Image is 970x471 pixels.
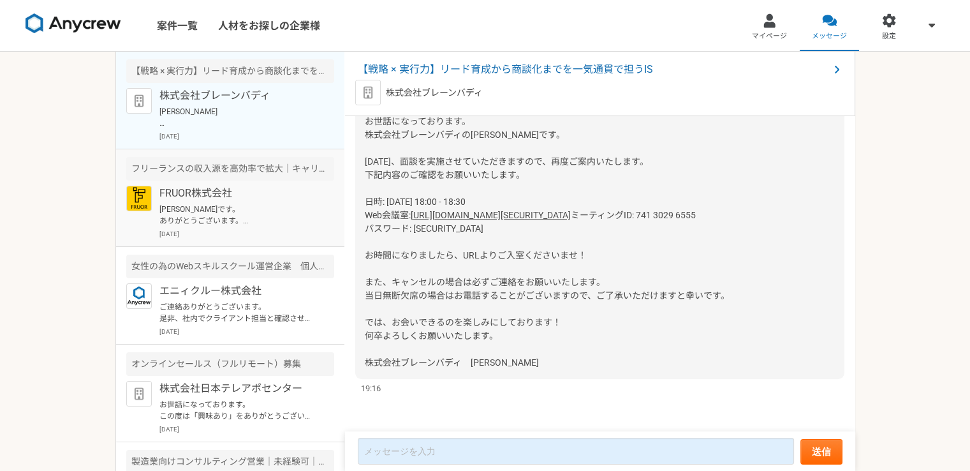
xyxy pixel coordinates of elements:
div: 【戦略 × 実行力】リード育成から商談化までを一気通貫で担うIS [126,59,334,83]
a: [URL][DOMAIN_NAME][SECURITY_DATA] [411,210,571,220]
img: FRUOR%E3%83%AD%E3%82%B3%E3%82%99.png [126,186,152,211]
div: オンラインセールス（フルリモート）募集 [126,352,334,376]
p: ご連絡ありがとうございます。 是非、社内でクライアント担当と確認させていただければと思いますので、下記リンクから、事前に、レジュメの送付をいただけますでしょうか？ [URL][DOMAIN_NAME] [159,301,317,324]
p: お世話になっております。 この度は「興味あり」をありがとうございます。 プロフィール拝見してとても魅力的なご経歴で、 ぜひ一度、弊社面談をお願いできないでしょうか？ [URL][DOMAIN_N... [159,399,317,422]
p: [DATE] [159,229,334,239]
p: [DATE] [159,327,334,336]
p: 株式会社ブレーンバディ [386,86,483,100]
span: メッセージ [812,31,847,41]
span: マイページ [752,31,787,41]
img: 8DqYSo04kwAAAAASUVORK5CYII= [26,13,121,34]
img: default_org_logo-42cde973f59100197ec2c8e796e4974ac8490bb5b08a0eb061ff975e4574aa76.png [126,88,152,114]
p: [DATE] [159,131,334,141]
span: 設定 [882,31,896,41]
p: 株式会社ブレーンバディ [159,88,317,103]
img: logo_text_blue_01.png [126,283,152,309]
div: 女性の為のWebスキルスクール運営企業 個人営業（フルリモート） [126,255,334,278]
span: 19:16 [361,382,381,394]
p: 株式会社日本テレアポセンター [159,381,317,396]
span: 【戦略 × 実行力】リード育成から商談化までを一気通貫で担うIS [358,62,829,77]
p: [PERSON_NAME] お世話になっております。 株式会社ブレーンバディの[PERSON_NAME]です。 [DATE]、面談を実施させていただきますので、再度ご案内いたします。 下記内容の... [159,106,317,129]
img: default_org_logo-42cde973f59100197ec2c8e796e4974ac8490bb5b08a0eb061ff975e4574aa76.png [126,381,152,407]
p: エニィクルー株式会社 [159,283,317,299]
p: FRUOR株式会社 [159,186,317,201]
p: [PERSON_NAME]です。 ありがとうございます。 面談予約させていただきました。 よろしくお願いします。 [159,204,317,227]
div: フリーランスの収入源を高効率で拡大｜キャリアアドバイザー（完全リモート） [126,157,334,181]
p: [DATE] [159,424,334,434]
button: 送信 [800,439,842,465]
img: default_org_logo-42cde973f59100197ec2c8e796e4974ac8490bb5b08a0eb061ff975e4574aa76.png [355,80,381,105]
